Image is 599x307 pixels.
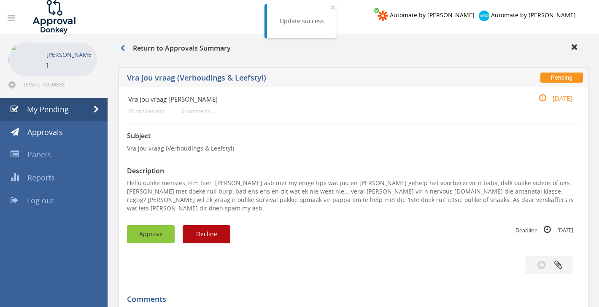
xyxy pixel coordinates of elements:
[128,108,165,114] small: 26 minutes ago
[27,195,54,205] span: Log out
[27,172,55,183] span: Reports
[127,295,573,304] h5: Comments
[378,11,388,21] img: zapier-logomark.png
[181,108,214,114] small: 0 comments...
[24,81,95,88] span: [EMAIL_ADDRESS][DOMAIN_NAME]
[540,73,583,83] span: Pending
[127,179,580,213] p: Hello oulike mensies, Ftm hier. [PERSON_NAME] asb met my enige tips wat jou en [PERSON_NAME] gehe...
[120,45,231,52] h3: Return to Approvals Summary
[515,225,573,234] small: Deadline [DATE]
[390,11,475,19] span: Automate by [PERSON_NAME]
[127,225,175,243] button: Approve
[183,225,230,243] button: Decline
[27,127,63,137] span: Approvals
[491,11,576,19] span: Automate by [PERSON_NAME]
[127,74,445,84] h5: Vra jou vraag (Verhoudings & Leefstyl)
[280,17,324,25] div: Update success
[127,144,580,153] p: Vra jou vraag (Verhoudings & Leefstyl)
[127,167,580,175] h3: Description
[127,132,580,140] h3: Subject
[46,49,93,70] p: [PERSON_NAME]
[530,94,572,103] small: [DATE]
[27,149,51,159] span: Panels
[27,104,69,114] span: My Pending
[330,1,335,13] span: ×
[128,96,503,103] h4: Vra jou vraag [PERSON_NAME]
[479,11,489,21] img: xero-logo.png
